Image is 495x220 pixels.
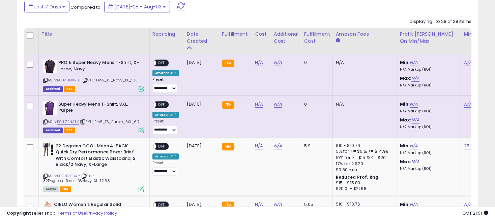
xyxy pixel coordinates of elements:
[400,158,411,165] b: Max:
[411,117,419,123] a: N/A
[152,77,179,93] div: Preset:
[400,31,458,45] div: Profit [PERSON_NAME] on Min/Max
[411,75,419,82] a: N/A
[187,60,214,66] div: [DATE]
[336,180,391,186] div: $15 - $15.83
[187,101,214,107] div: [DATE]
[43,186,59,192] span: All listings currently available for purchase on Amazon
[80,119,140,124] span: | SKU: Pro5_TS_Purple_3XL_6.7
[152,70,179,76] div: Amazon AI *
[34,3,61,10] span: Last 7 Days
[57,77,81,83] a: B01M0DV218
[58,60,140,74] b: PRO 5 Super Heavy Mens T-Shirt, X-Large, Navy
[400,59,410,66] b: Min:
[400,143,410,149] b: Min:
[43,60,144,91] div: ASIN:
[410,19,471,25] div: Displaying 1 to 28 of 28 items
[43,101,57,115] img: 415CODKoFDL._SL40_.jpg
[400,109,456,114] p: N/A Markup (ROI)
[152,119,179,134] div: Preset:
[56,143,138,170] b: 32 Degrees COOL Mens 4-PACK Quick Dry Performance Boxer Brief With Comfort Elastic Waistband, 2 B...
[255,59,263,66] a: N/A
[152,161,179,176] div: Preset:
[222,31,249,38] div: Fulfillment
[400,67,456,72] p: N/A Markup (ROI)
[187,143,214,149] div: [DATE]
[400,117,411,123] b: Max:
[60,186,71,192] span: FBA
[57,119,79,125] a: B01LZ2NATY
[87,210,117,216] a: Privacy Policy
[336,143,391,149] div: $10 - $10.76
[43,143,144,191] div: ASIN:
[400,151,456,155] p: N/A Markup (ROI)
[43,86,63,92] span: Listings that have been deleted from Seller Central
[304,101,327,107] div: 0
[274,101,282,108] a: N/A
[336,161,391,167] div: 17% for > $20
[104,1,170,12] button: [DATE]-28 - Aug-03
[336,38,340,44] small: Amazon Fees.
[82,77,138,83] span: | SKU: Pro5_TS_Navy_XL_5.13
[58,210,86,216] a: Terms of Use
[43,60,57,73] img: 41gsp1hs4aL._SL40_.jpg
[156,60,167,66] span: OFF
[400,75,411,81] b: Max:
[152,153,179,159] div: Amazon AI *
[43,127,63,133] span: Listings that have been deleted from Seller Central
[274,59,282,66] a: N/A
[255,31,268,38] div: Cost
[70,4,101,10] span: Compared to:
[400,83,456,88] p: N/A Markup (ROI)
[464,101,472,108] a: N/A
[304,143,327,149] div: 5.9
[464,143,475,149] a: 25.97
[7,210,31,216] strong: Copyright
[58,101,140,115] b: Super Heavy Mens T-Shirt, 3XL, Purple
[410,143,418,149] a: N/A
[255,143,263,149] a: N/A
[304,31,330,45] div: Fulfillment Cost
[464,59,472,66] a: N/A
[462,210,488,216] span: 2025-08-11 21:51 GMT
[336,155,391,161] div: 10% for >= $15 & <= $20
[336,31,394,38] div: Amazon Fees
[410,101,418,108] a: N/A
[41,31,147,38] div: Title
[222,60,234,67] small: FBA
[152,31,181,38] div: Repricing
[410,59,418,66] a: N/A
[43,173,110,183] span: | SKU: 32Degrees_Boxer_B&Navy_XL_12.68
[304,60,327,66] div: 0
[222,101,234,109] small: FBA
[397,28,461,54] th: The percentage added to the cost of goods (COGS) that forms the calculator for Min & Max prices.
[255,101,263,108] a: N/A
[187,31,216,45] div: Date Created
[336,101,391,107] div: N/A
[156,143,167,149] span: OFF
[336,167,391,173] div: $0.30 min
[411,158,419,165] a: N/A
[400,167,456,171] p: N/A Markup (ROI)
[336,186,391,192] div: $20.01 - $21.68
[43,143,54,156] img: 41UhfWMnoVL._SL40_.jpg
[64,127,75,133] span: FBA
[114,3,162,10] span: [DATE]-28 - Aug-03
[57,173,80,179] a: B09B1CGX4P
[152,112,179,118] div: Amazon AI *
[274,31,298,45] div: Additional Cost
[336,60,391,66] div: N/A
[64,86,75,92] span: FBA
[400,125,456,130] p: N/A Markup (ROI)
[274,143,282,149] a: N/A
[43,101,144,133] div: ASIN:
[400,101,410,107] b: Min:
[24,1,69,12] button: Last 7 Days
[7,210,117,217] div: seller snap | |
[336,174,380,180] b: Reduced Prof. Rng.
[336,148,391,154] div: 5% for >= $0 & <= $14.99
[156,102,167,107] span: OFF
[222,143,234,150] small: FBA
